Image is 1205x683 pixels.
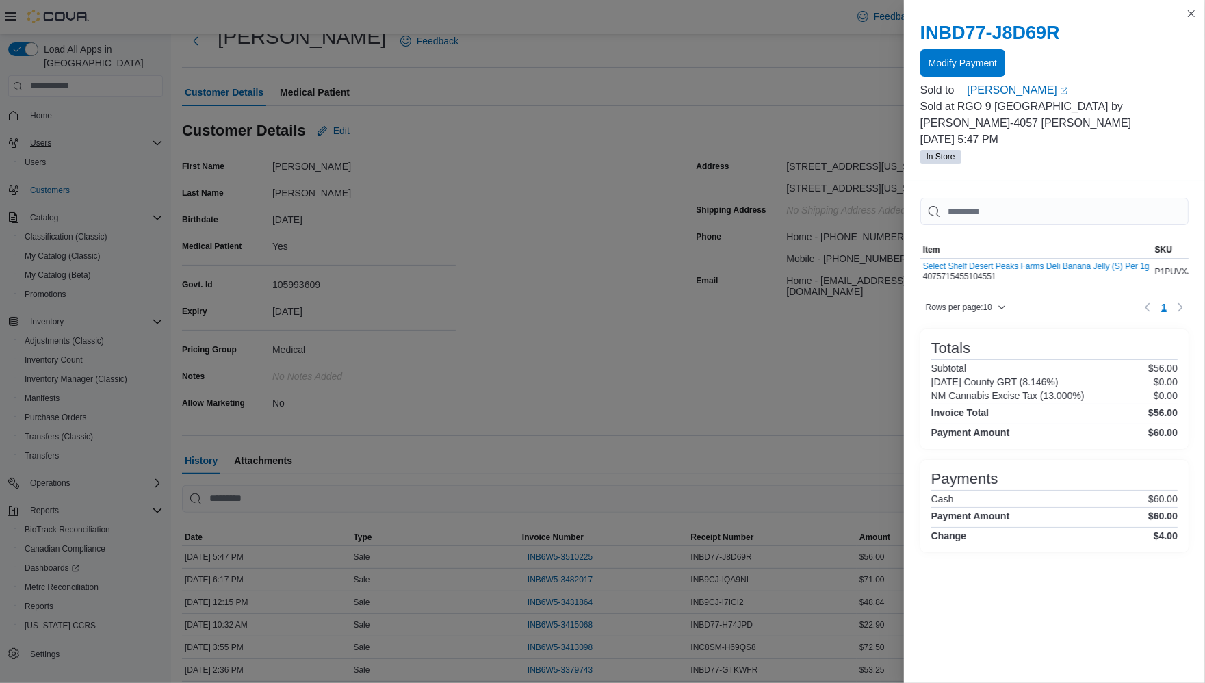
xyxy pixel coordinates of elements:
[926,302,992,313] span: Rows per page : 10
[1156,296,1172,318] ul: Pagination for table: MemoryTable from EuiInMemoryTable
[967,82,1189,99] a: [PERSON_NAME]External link
[931,363,966,374] h6: Subtotal
[920,242,1152,258] button: Item
[920,150,961,164] span: In Store
[920,131,1189,148] p: [DATE] 5:47 PM
[931,407,989,418] h4: Invoice Total
[920,299,1011,315] button: Rows per page:10
[920,198,1189,225] input: This is a search bar. As you type, the results lower in the page will automatically filter.
[1155,244,1172,255] span: SKU
[931,376,1059,387] h6: [DATE] County GRT (8.146%)
[1154,530,1178,541] h4: $4.00
[1148,427,1178,438] h4: $60.00
[931,511,1010,521] h4: Payment Amount
[1156,296,1172,318] button: Page 1 of 1
[1148,511,1178,521] h4: $60.00
[931,340,970,357] h3: Totals
[1154,390,1178,401] p: $0.00
[920,82,965,99] div: Sold to
[1152,242,1200,258] button: SKU
[923,244,940,255] span: Item
[931,471,998,487] h3: Payments
[1148,407,1178,418] h4: $56.00
[1172,299,1189,315] button: Next page
[931,390,1085,401] h6: NM Cannabis Excise Tax (13.000%)
[923,261,1150,271] button: Select Shelf Desert Peaks Farms Deli Banana Jelly (S) Per 1g
[931,493,954,504] h6: Cash
[923,261,1150,282] div: 4075715455104551
[1148,363,1178,374] p: $56.00
[1060,87,1068,95] svg: External link
[920,99,1189,131] p: Sold at RGO 9 [GEOGRAPHIC_DATA] by [PERSON_NAME]-4057 [PERSON_NAME]
[931,530,966,541] h4: Change
[920,22,1189,44] h2: INBD77-J8D69R
[1148,493,1178,504] p: $60.00
[1154,376,1178,387] p: $0.00
[920,49,1005,77] button: Modify Payment
[1139,299,1156,315] button: Previous page
[1161,300,1167,314] span: 1
[927,151,955,163] span: In Store
[931,427,1010,438] h4: Payment Amount
[1139,296,1189,318] nav: Pagination for table: MemoryTable from EuiInMemoryTable
[929,56,997,70] span: Modify Payment
[1183,5,1200,22] button: Close this dialog
[1155,266,1197,277] span: P1PUVXJC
